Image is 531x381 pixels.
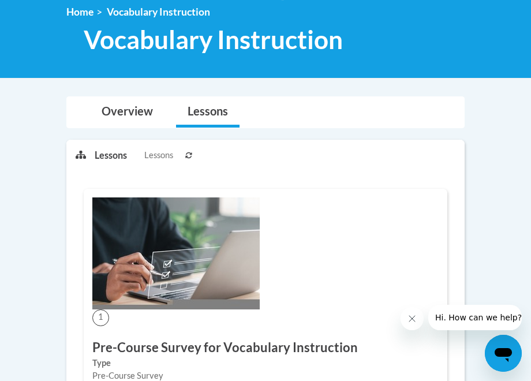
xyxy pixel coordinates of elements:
[144,149,173,162] span: Lessons
[92,197,260,309] img: Course Image
[401,307,424,330] iframe: 关闭消息
[176,97,240,128] a: Lessons
[66,6,94,18] a: Home
[92,309,109,326] span: 1
[95,149,127,162] p: Lessons
[84,24,343,55] span: Vocabulary Instruction
[107,6,210,18] span: Vocabulary Instruction
[92,339,439,357] h3: Pre-Course Survey for Vocabulary Instruction
[485,335,522,372] iframe: 启动消息传送窗口的按钮
[428,305,522,330] iframe: 来自公司的消息
[90,97,164,128] a: Overview
[92,357,439,369] label: Type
